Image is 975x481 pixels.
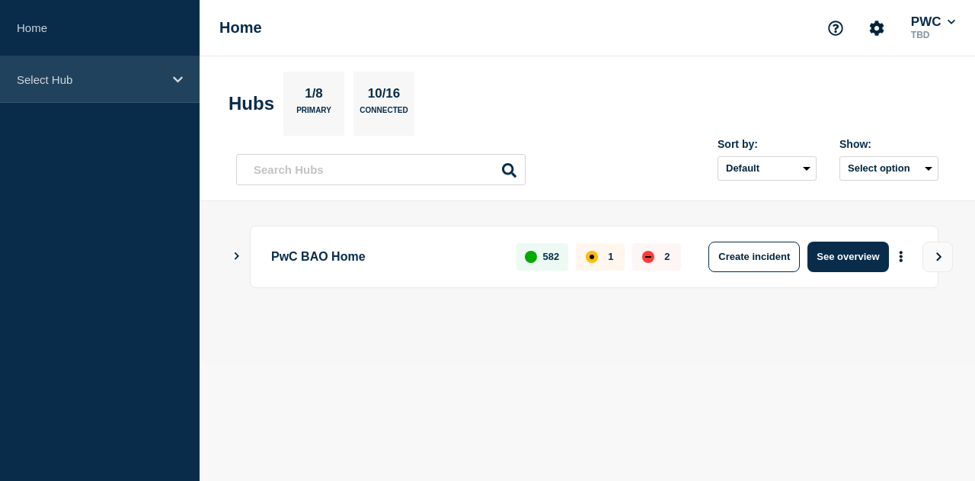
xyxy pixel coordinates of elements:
button: Show Connected Hubs [233,251,241,262]
div: down [642,251,654,263]
p: 1 [608,251,613,262]
button: View [922,242,953,272]
button: Create incident [708,242,800,272]
button: Select option [839,156,938,181]
p: 1/8 [299,86,329,106]
div: affected [586,251,598,263]
button: More actions [891,242,911,271]
p: Connected [360,106,408,122]
div: up [525,251,537,263]
select: Sort by [718,156,817,181]
button: Account settings [861,12,893,44]
input: Search Hubs [236,154,526,185]
button: PWC [908,14,958,30]
div: Sort by: [718,138,817,150]
button: Support [820,12,852,44]
p: 582 [543,251,560,262]
h2: Hubs [229,93,274,114]
p: Primary [296,106,331,122]
button: See overview [807,242,888,272]
p: 10/16 [362,86,406,106]
p: Select Hub [17,73,163,86]
p: TBD [908,30,958,40]
h1: Home [219,19,262,37]
p: PwC BAO Home [271,242,499,272]
div: Show: [839,138,938,150]
p: 2 [664,251,670,262]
